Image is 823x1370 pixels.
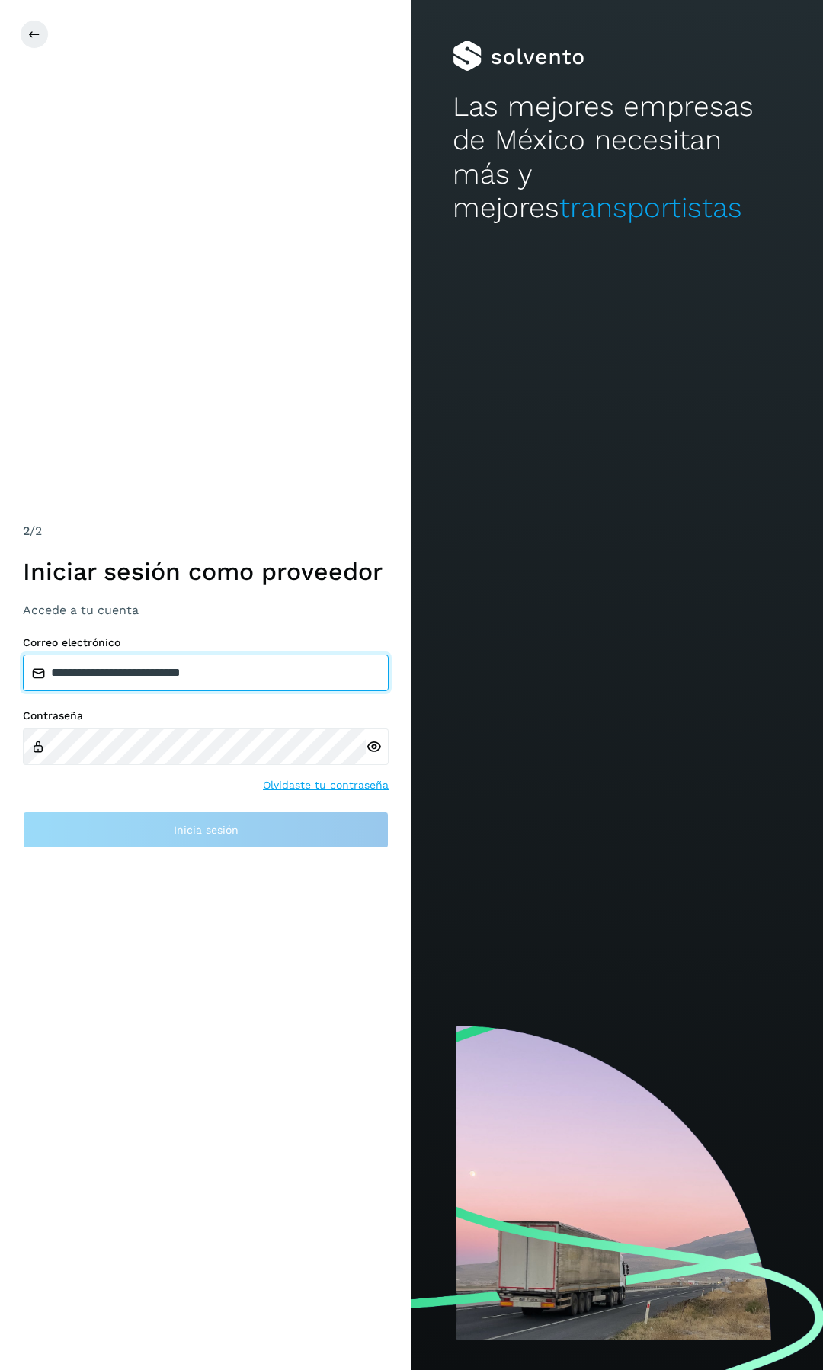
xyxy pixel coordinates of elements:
button: Inicia sesión [23,811,389,848]
label: Correo electrónico [23,636,389,649]
div: /2 [23,522,389,540]
h1: Iniciar sesión como proveedor [23,557,389,586]
span: 2 [23,523,30,538]
label: Contraseña [23,709,389,722]
span: transportistas [559,191,742,224]
a: Olvidaste tu contraseña [263,777,389,793]
h2: Las mejores empresas de México necesitan más y mejores [453,90,782,226]
span: Inicia sesión [174,824,239,835]
h3: Accede a tu cuenta [23,603,389,617]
